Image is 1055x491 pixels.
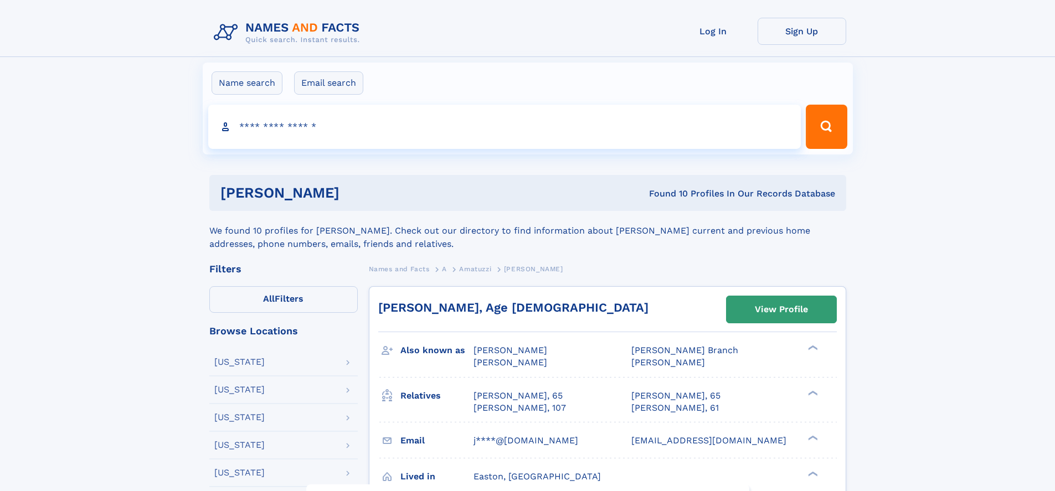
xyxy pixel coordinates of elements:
span: [PERSON_NAME] [504,265,563,273]
a: [PERSON_NAME], 61 [631,402,719,414]
a: [PERSON_NAME], Age [DEMOGRAPHIC_DATA] [378,301,649,314]
div: Found 10 Profiles In Our Records Database [494,188,835,200]
a: [PERSON_NAME], 65 [474,390,563,402]
span: [PERSON_NAME] [631,357,705,368]
div: [US_STATE] [214,385,265,394]
div: ❯ [805,389,819,396]
h3: Lived in [400,467,474,486]
div: [US_STATE] [214,358,265,366]
div: Browse Locations [209,326,358,336]
div: ❯ [805,470,819,477]
span: Amatuzzi [459,265,491,273]
span: [PERSON_NAME] [474,345,547,355]
span: [EMAIL_ADDRESS][DOMAIN_NAME] [631,435,786,446]
button: Search Button [806,105,847,149]
a: View Profile [727,296,836,323]
span: All [263,293,275,304]
h3: Also known as [400,341,474,360]
a: [PERSON_NAME], 107 [474,402,566,414]
div: [US_STATE] [214,468,265,477]
label: Filters [209,286,358,313]
h3: Relatives [400,386,474,405]
span: [PERSON_NAME] [474,357,547,368]
a: Sign Up [758,18,846,45]
div: ❯ [805,434,819,441]
a: Log In [669,18,758,45]
img: Logo Names and Facts [209,18,369,48]
div: We found 10 profiles for [PERSON_NAME]. Check out our directory to find information about [PERSON... [209,211,846,251]
div: Filters [209,264,358,274]
a: Names and Facts [369,262,430,276]
div: View Profile [755,297,808,322]
span: A [442,265,447,273]
h3: Email [400,431,474,450]
span: Easton, [GEOGRAPHIC_DATA] [474,471,601,482]
input: search input [208,105,801,149]
div: [US_STATE] [214,441,265,449]
div: [US_STATE] [214,413,265,422]
span: [PERSON_NAME] Branch [631,345,738,355]
a: Amatuzzi [459,262,491,276]
a: A [442,262,447,276]
label: Name search [212,71,282,95]
a: [PERSON_NAME], 65 [631,390,721,402]
label: Email search [294,71,363,95]
div: ❯ [805,344,819,352]
h1: [PERSON_NAME] [220,186,495,200]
